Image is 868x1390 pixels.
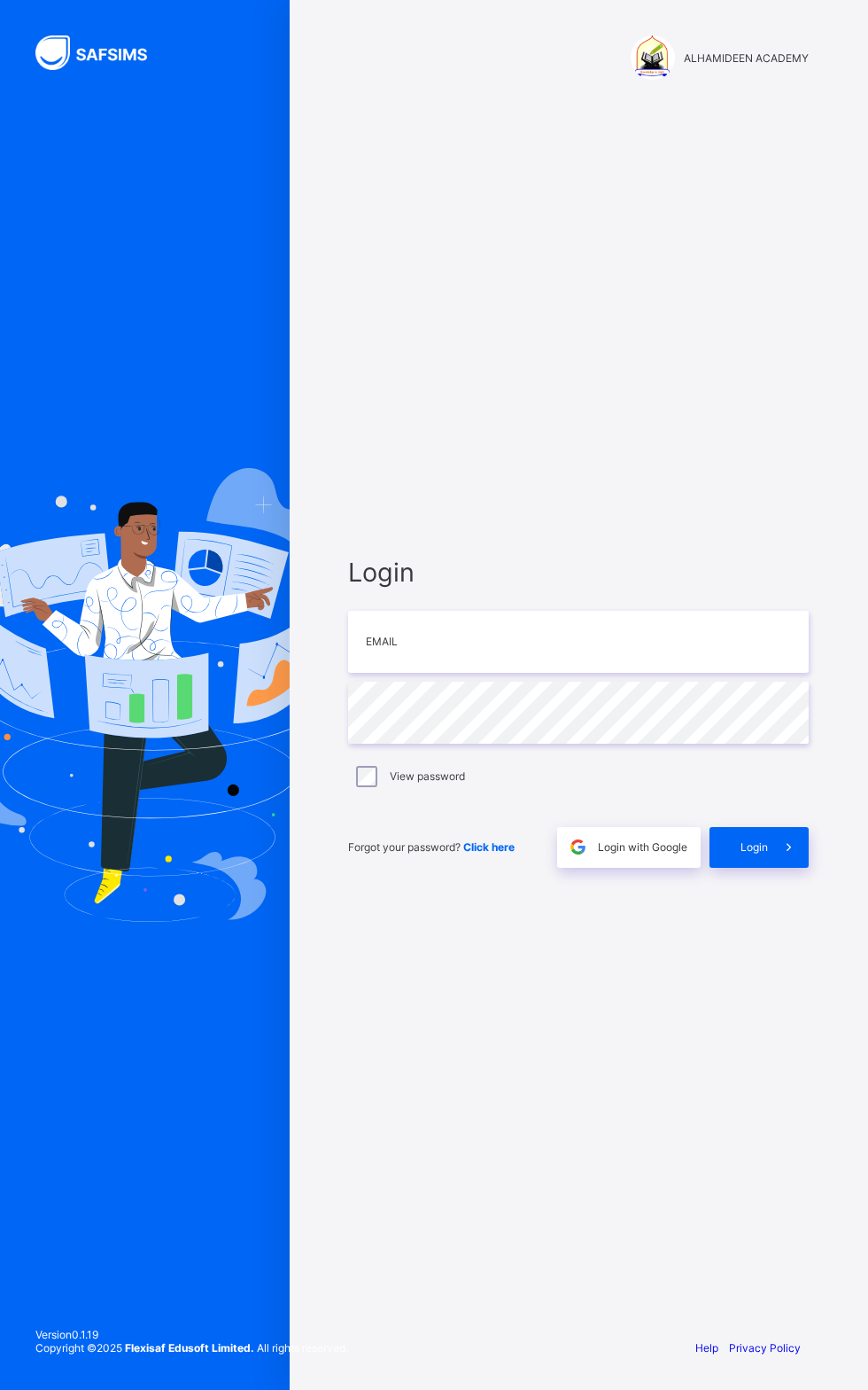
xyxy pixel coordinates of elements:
strong: Flexisaf Edusoft Limited. [125,1341,254,1355]
span: Version 0.1.19 [35,1328,348,1341]
span: ALHAMIDEEN ACADEMY [684,51,809,65]
span: Login with Google [598,840,687,854]
span: Forgot your password? [348,840,515,854]
a: Help [695,1341,718,1355]
img: google.396cfc9801f0270233282035f929180a.svg [568,837,588,857]
span: Login [740,840,768,854]
span: Copyright © 2025 All rights reserved. [35,1341,348,1355]
label: View password [390,769,465,783]
a: Privacy Policy [729,1341,801,1355]
a: Click here [463,840,515,854]
img: SAFSIMS Logo [35,35,168,70]
span: Login [348,557,809,588]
